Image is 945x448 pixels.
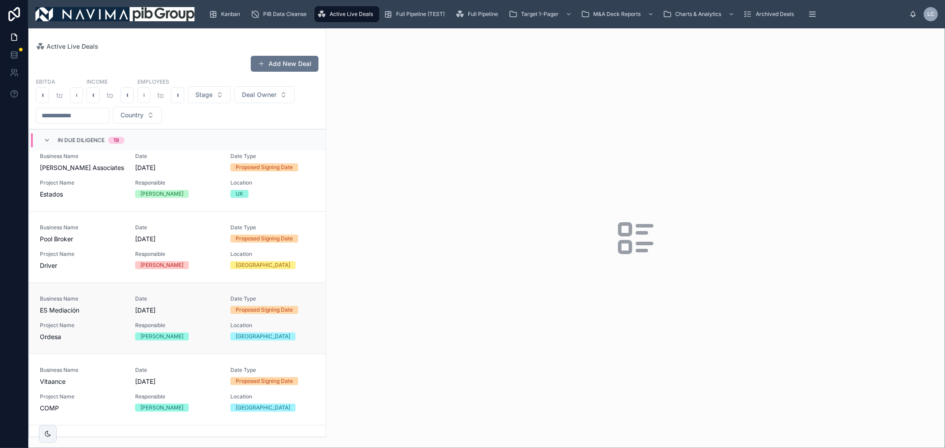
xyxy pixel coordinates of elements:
[381,6,451,22] a: Full Pipeline (TEST)
[230,251,315,258] span: Location
[40,261,124,270] span: Driver
[40,306,124,315] span: ES Mediación
[135,153,220,160] span: Date
[40,332,124,341] span: Ordesa
[36,42,98,51] a: Active Live Deals
[230,393,315,400] span: Location
[56,90,63,100] p: to
[113,137,119,144] div: 19
[756,11,794,18] span: Archived Deals
[58,137,105,144] span: In Due Diligence
[221,11,240,18] span: Kanban
[468,11,498,18] span: Full Pipeline
[40,377,124,386] span: Vitaance
[135,251,220,258] span: Responsible
[251,56,319,72] button: Add New Deal
[40,322,124,329] span: Project Name
[86,77,108,85] label: Income
[29,140,326,211] a: Business Name[PERSON_NAME] AssociatesDate[DATE]Date TypeProposed Signing DateProject NameEstadosR...
[135,295,220,302] span: Date
[135,393,220,400] span: Responsible
[113,107,162,124] button: Select Button
[40,295,124,302] span: Business Name
[230,295,315,302] span: Date Type
[236,235,293,243] div: Proposed Signing Date
[40,153,124,160] span: Business Name
[506,6,576,22] a: Target 1-Pager
[157,90,164,100] p: to
[135,179,220,186] span: Responsible
[242,90,276,99] span: Deal Owner
[135,235,220,243] span: [DATE]
[263,11,307,18] span: PIB Data Cleanse
[236,163,293,171] div: Proposed Signing Date
[236,404,290,412] div: [GEOGRAPHIC_DATA]
[135,367,220,374] span: Date
[29,354,326,425] a: Business NameVitaanceDate[DATE]Date TypeProposed Signing DateProject NameCOMPResponsible[PERSON_N...
[36,77,55,85] label: EBITDA
[230,153,315,160] span: Date Type
[29,282,326,354] a: Business NameES MediaciónDate[DATE]Date TypeProposed Signing DateProject NameOrdesaResponsible[PE...
[675,11,721,18] span: Charts & Analytics
[107,90,113,100] p: to
[47,42,98,51] span: Active Live Deals
[741,6,800,22] a: Archived Deals
[927,11,934,18] span: LC
[135,306,220,315] span: [DATE]
[29,211,326,282] a: Business NamePool BrokerDate[DATE]Date TypeProposed Signing DateProject NameDriverResponsible[PER...
[121,111,144,120] span: Country
[593,11,641,18] span: M&A Deck Reports
[140,190,183,198] div: [PERSON_NAME]
[40,393,124,400] span: Project Name
[135,377,220,386] span: [DATE]
[35,7,194,21] img: App logo
[578,6,658,22] a: M&A Deck Reports
[135,322,220,329] span: Responsible
[236,190,243,198] div: UK
[521,11,559,18] span: Target 1-Pager
[230,367,315,374] span: Date Type
[202,4,910,24] div: scrollable content
[248,6,313,22] a: PIB Data Cleanse
[230,322,315,329] span: Location
[236,377,293,385] div: Proposed Signing Date
[195,90,213,99] span: Stage
[135,224,220,231] span: Date
[660,6,739,22] a: Charts & Analytics
[40,190,124,199] span: Estados
[236,306,293,314] div: Proposed Signing Date
[137,77,169,85] label: Employees
[234,86,295,103] button: Select Button
[236,332,290,340] div: [GEOGRAPHIC_DATA]
[40,163,124,172] span: [PERSON_NAME] Associates
[230,179,315,186] span: Location
[135,163,220,172] span: [DATE]
[453,6,504,22] a: Full Pipeline
[236,261,290,269] div: [GEOGRAPHIC_DATA]
[188,86,231,103] button: Select Button
[140,261,183,269] div: [PERSON_NAME]
[40,367,124,374] span: Business Name
[40,224,124,231] span: Business Name
[206,6,246,22] a: Kanban
[140,332,183,340] div: [PERSON_NAME]
[140,404,183,412] div: [PERSON_NAME]
[40,235,124,243] span: Pool Broker
[40,251,124,258] span: Project Name
[40,404,124,413] span: COMP
[40,179,124,186] span: Project Name
[315,6,379,22] a: Active Live Deals
[396,11,445,18] span: Full Pipeline (TEST)
[330,11,373,18] span: Active Live Deals
[230,224,315,231] span: Date Type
